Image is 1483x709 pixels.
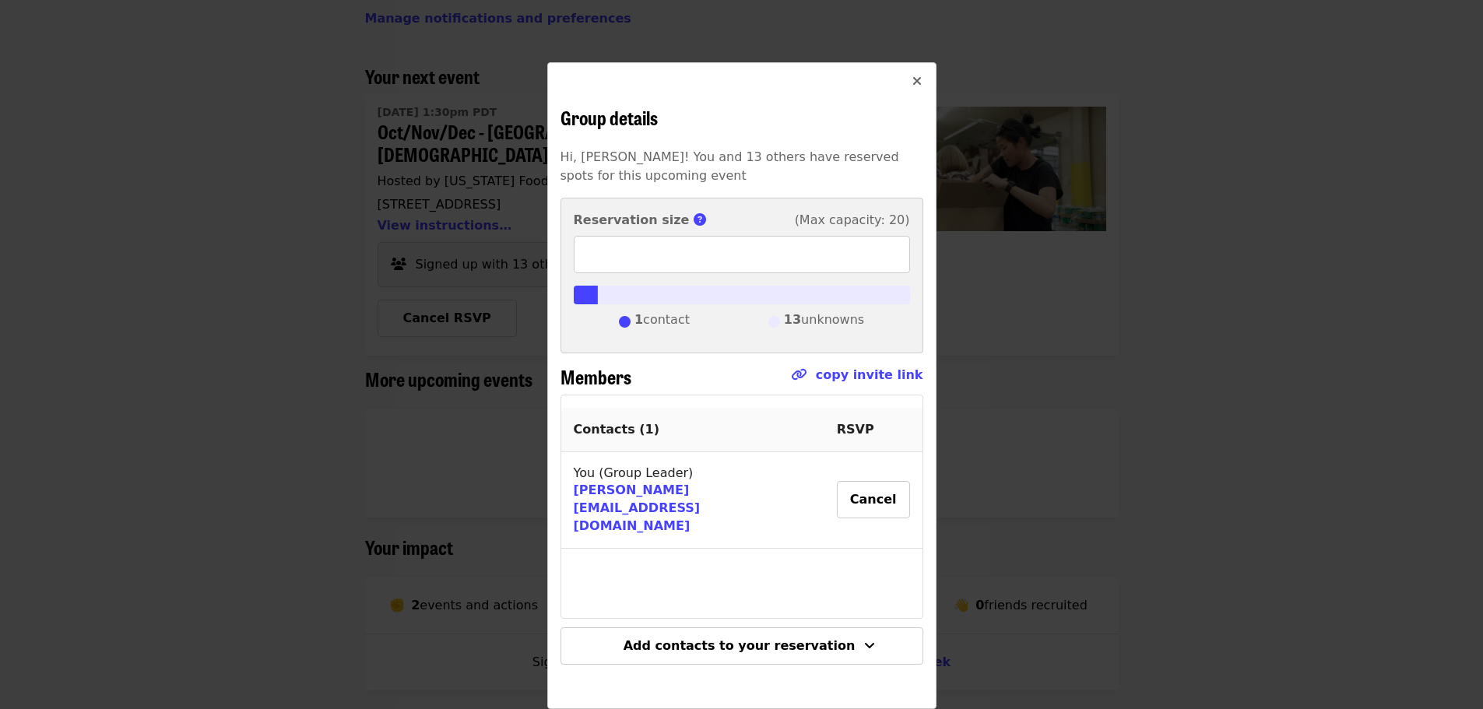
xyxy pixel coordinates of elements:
span: contact [634,311,690,334]
th: RSVP [824,408,922,452]
span: This is the number of group members you reserved spots for. [694,212,715,227]
button: Close [898,63,936,100]
button: Cancel [837,481,910,518]
i: link icon [791,367,807,382]
a: [PERSON_NAME][EMAIL_ADDRESS][DOMAIN_NAME] [574,483,701,533]
a: copy invite link [816,367,923,382]
span: unknowns [784,311,864,334]
i: times icon [912,74,922,89]
i: circle-question icon [694,212,706,227]
span: (Max capacity: 20) [795,211,910,230]
button: Add contacts to your reservation [561,627,923,665]
strong: Reservation size [574,212,690,227]
i: angle-down icon [864,638,875,653]
span: Click to copy link! [791,366,923,395]
td: You (Group Leader) [561,452,824,549]
span: Members [561,363,631,390]
th: Contacts ( 1 ) [561,408,824,452]
span: Group details [561,104,658,131]
strong: 1 [634,312,643,327]
span: Add contacts to your reservation [624,638,856,653]
span: Hi, [PERSON_NAME]! You and 13 others have reserved spots for this upcoming event [561,149,899,183]
strong: 13 [784,312,801,327]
